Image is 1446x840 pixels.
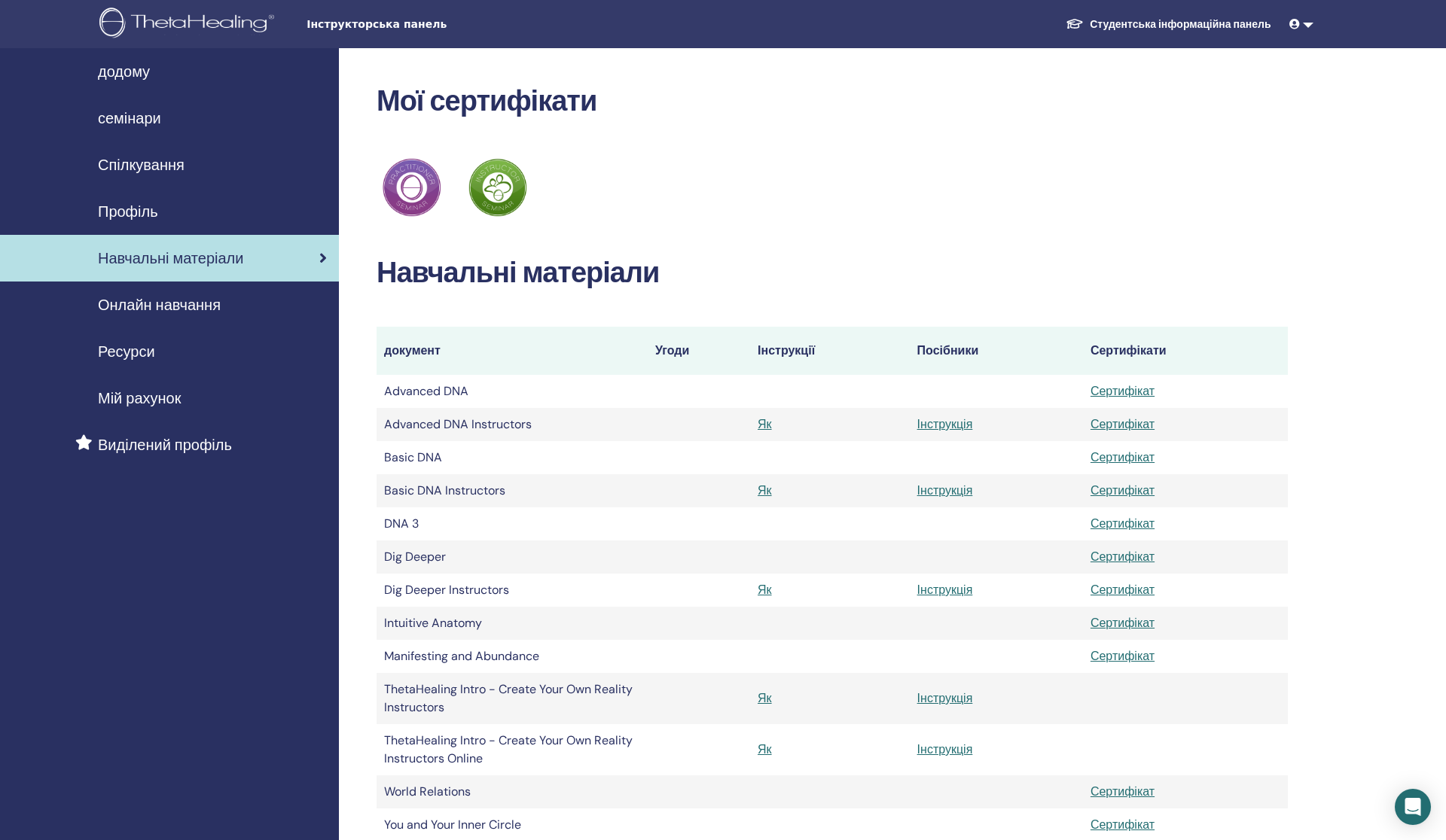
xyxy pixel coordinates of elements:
span: семінари [98,107,161,129]
a: Як [758,690,772,706]
td: World Relations [377,775,648,808]
a: Інструкція [917,582,973,598]
img: Practitioner [383,158,441,217]
a: Інструкція [917,482,973,498]
a: Сертифікат [1091,449,1155,465]
a: Сертифікат [1091,784,1155,799]
a: Сертифікат [1091,516,1155,531]
td: ThetaHealing Intro - Create Your Own Reality Instructors [377,673,648,724]
img: graduation-cap-white.svg [1066,17,1084,30]
a: Як [758,482,772,498]
img: logo.png [99,8,279,41]
span: Навчальні матеріали [98,247,243,269]
a: Сертифікат [1091,582,1155,598]
a: Сертифікат [1091,482,1155,498]
a: Сертифікат [1091,648,1155,664]
td: Manifesting and Abundance [377,640,648,673]
a: Інструкція [917,416,973,432]
span: Мій рахунок [98,387,181,409]
span: Інструкторська панель [307,17,532,32]
span: додому [98,60,150,83]
img: Practitioner [468,158,527,217]
a: Сертифікат [1091,615,1155,631]
a: Як [758,741,772,757]
a: Інструкція [917,690,973,706]
td: Basic DNA [377,441,648,474]
span: Онлайн навчання [98,294,221,316]
span: Виділений профіль [98,434,232,456]
th: Посібники [910,327,1083,375]
a: Як [758,416,772,432]
td: Intuitive Anatomy [377,607,648,640]
a: Сертифікат [1091,549,1155,565]
a: Сертифікат [1091,416,1155,432]
td: Advanced DNA [377,375,648,408]
span: Ресурси [98,340,155,363]
div: Open Intercom Messenger [1395,789,1431,825]
td: Advanced DNA Instructors [377,408,648,441]
span: Спілкування [98,154,185,176]
h2: Мої сертифікати [377,84,1288,119]
a: Сертифікат [1091,383,1155,399]
td: DNA 3 [377,507,648,540]
a: Інструкція [917,741,973,757]
td: ThetaHealing Intro - Create Your Own Reality Instructors Online [377,724,648,775]
a: Як [758,582,772,598]
span: Профіль [98,200,158,223]
h2: Навчальні матеріали [377,256,1288,291]
td: Dig Deeper [377,540,648,574]
th: Сертифікати [1083,327,1288,375]
th: Інструкції [750,327,910,375]
td: Basic DNA Instructors [377,474,648,507]
th: Угоди [648,327,750,375]
a: Сертифікат [1091,817,1155,832]
th: документ [377,327,648,375]
td: Dig Deeper Instructors [377,574,648,607]
a: Студентська інформаційна панель [1054,11,1283,38]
